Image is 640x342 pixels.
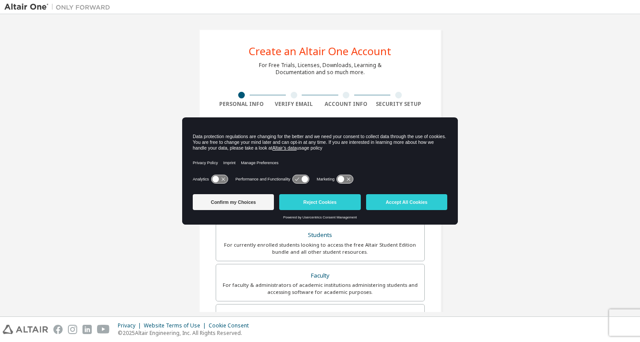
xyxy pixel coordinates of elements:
[118,322,144,329] div: Privacy
[221,310,419,322] div: Everyone else
[372,101,425,108] div: Security Setup
[3,325,48,334] img: altair_logo.svg
[82,325,92,334] img: linkedin.svg
[221,241,419,256] div: For currently enrolled students looking to access the free Altair Student Edition bundle and all ...
[4,3,115,11] img: Altair One
[249,46,391,56] div: Create an Altair One Account
[209,322,254,329] div: Cookie Consent
[268,101,320,108] div: Verify Email
[97,325,110,334] img: youtube.svg
[320,101,373,108] div: Account Info
[259,62,382,76] div: For Free Trials, Licenses, Downloads, Learning & Documentation and so much more.
[53,325,63,334] img: facebook.svg
[221,282,419,296] div: For faculty & administrators of academic institutions administering students and accessing softwa...
[118,329,254,337] p: © 2025 Altair Engineering, Inc. All Rights Reserved.
[144,322,209,329] div: Website Terms of Use
[68,325,77,334] img: instagram.svg
[221,229,419,241] div: Students
[216,101,268,108] div: Personal Info
[221,270,419,282] div: Faculty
